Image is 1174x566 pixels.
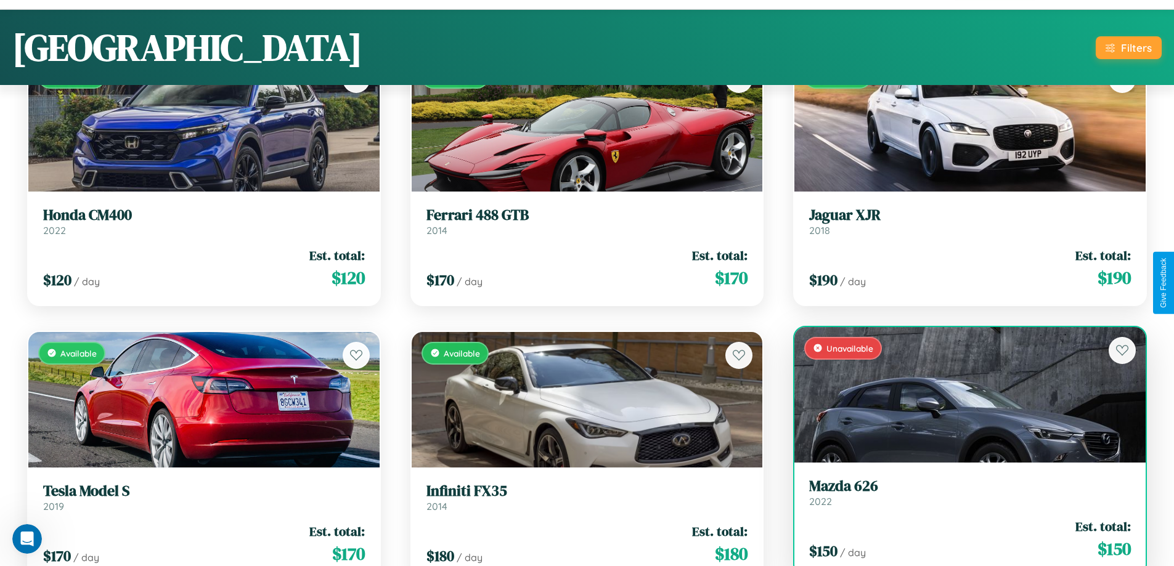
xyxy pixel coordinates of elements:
[809,270,838,290] span: $ 190
[43,482,365,512] a: Tesla Model S2019
[809,477,1131,507] a: Mazda 6262022
[12,22,362,73] h1: [GEOGRAPHIC_DATA]
[444,348,480,358] span: Available
[809,224,830,237] span: 2018
[426,206,748,224] h3: Ferrari 488 GTB
[692,246,748,264] span: Est. total:
[43,270,71,290] span: $ 120
[809,477,1131,495] h3: Mazda 626
[840,275,866,288] span: / day
[43,206,365,224] h3: Honda CM400
[73,551,99,564] span: / day
[840,546,866,559] span: / day
[426,224,447,237] span: 2014
[1096,36,1162,59] button: Filters
[12,524,42,554] iframe: Intercom live chat
[826,343,873,354] span: Unavailable
[809,206,1131,237] a: Jaguar XJR2018
[43,546,71,566] span: $ 170
[309,246,365,264] span: Est. total:
[43,224,66,237] span: 2022
[715,265,748,290] span: $ 170
[809,206,1131,224] h3: Jaguar XJR
[332,541,365,566] span: $ 170
[1098,265,1131,290] span: $ 190
[332,265,365,290] span: $ 120
[43,206,365,237] a: Honda CM4002022
[809,495,832,507] span: 2022
[426,482,748,500] h3: Infiniti FX35
[1075,517,1131,535] span: Est. total:
[426,206,748,237] a: Ferrari 488 GTB2014
[692,522,748,540] span: Est. total:
[1159,258,1168,308] div: Give Feedback
[43,500,64,512] span: 2019
[715,541,748,566] span: $ 180
[1121,41,1152,54] div: Filters
[74,275,100,288] span: / day
[426,482,748,512] a: Infiniti FX352014
[1075,246,1131,264] span: Est. total:
[809,541,838,561] span: $ 150
[43,482,365,500] h3: Tesla Model S
[426,500,447,512] span: 2014
[426,270,454,290] span: $ 170
[60,348,97,358] span: Available
[457,275,483,288] span: / day
[1098,536,1131,561] span: $ 150
[426,546,454,566] span: $ 180
[457,551,483,564] span: / day
[309,522,365,540] span: Est. total:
